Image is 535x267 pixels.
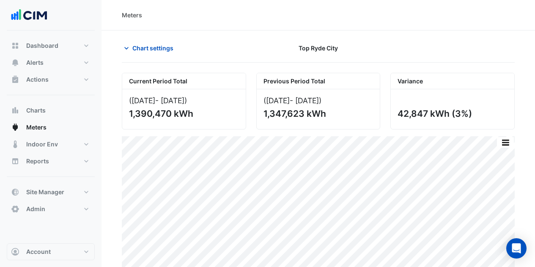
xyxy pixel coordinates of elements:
[7,243,95,260] button: Account
[26,157,49,165] span: Reports
[290,96,319,105] span: - [DATE]
[11,205,19,213] app-icon: Admin
[26,123,47,132] span: Meters
[7,102,95,119] button: Charts
[398,108,506,119] div: 42,847 kWh (3%)
[263,108,372,119] div: 1,347,623 kWh
[391,73,514,89] div: Variance
[26,248,51,256] span: Account
[26,188,64,196] span: Site Manager
[263,96,373,105] div: ([DATE] )
[11,188,19,196] app-icon: Site Manager
[155,96,184,105] span: - [DATE]
[122,41,179,55] button: Chart settings
[129,108,237,119] div: 1,390,470 kWh
[10,7,48,24] img: Company Logo
[7,153,95,170] button: Reports
[132,44,173,52] span: Chart settings
[11,157,19,165] app-icon: Reports
[11,140,19,149] app-icon: Indoor Env
[7,119,95,136] button: Meters
[7,71,95,88] button: Actions
[26,75,49,84] span: Actions
[11,41,19,50] app-icon: Dashboard
[257,73,380,89] div: Previous Period Total
[26,140,58,149] span: Indoor Env
[7,201,95,217] button: Admin
[11,75,19,84] app-icon: Actions
[122,11,142,19] div: Meters
[26,41,58,50] span: Dashboard
[7,136,95,153] button: Indoor Env
[11,106,19,115] app-icon: Charts
[26,205,45,213] span: Admin
[122,73,246,89] div: Current Period Total
[299,44,338,52] span: Top Ryde City
[11,58,19,67] app-icon: Alerts
[7,54,95,71] button: Alerts
[26,106,46,115] span: Charts
[11,123,19,132] app-icon: Meters
[497,137,514,148] button: More Options
[7,184,95,201] button: Site Manager
[506,238,527,259] div: Open Intercom Messenger
[7,37,95,54] button: Dashboard
[26,58,44,67] span: Alerts
[129,96,239,105] div: ([DATE] )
